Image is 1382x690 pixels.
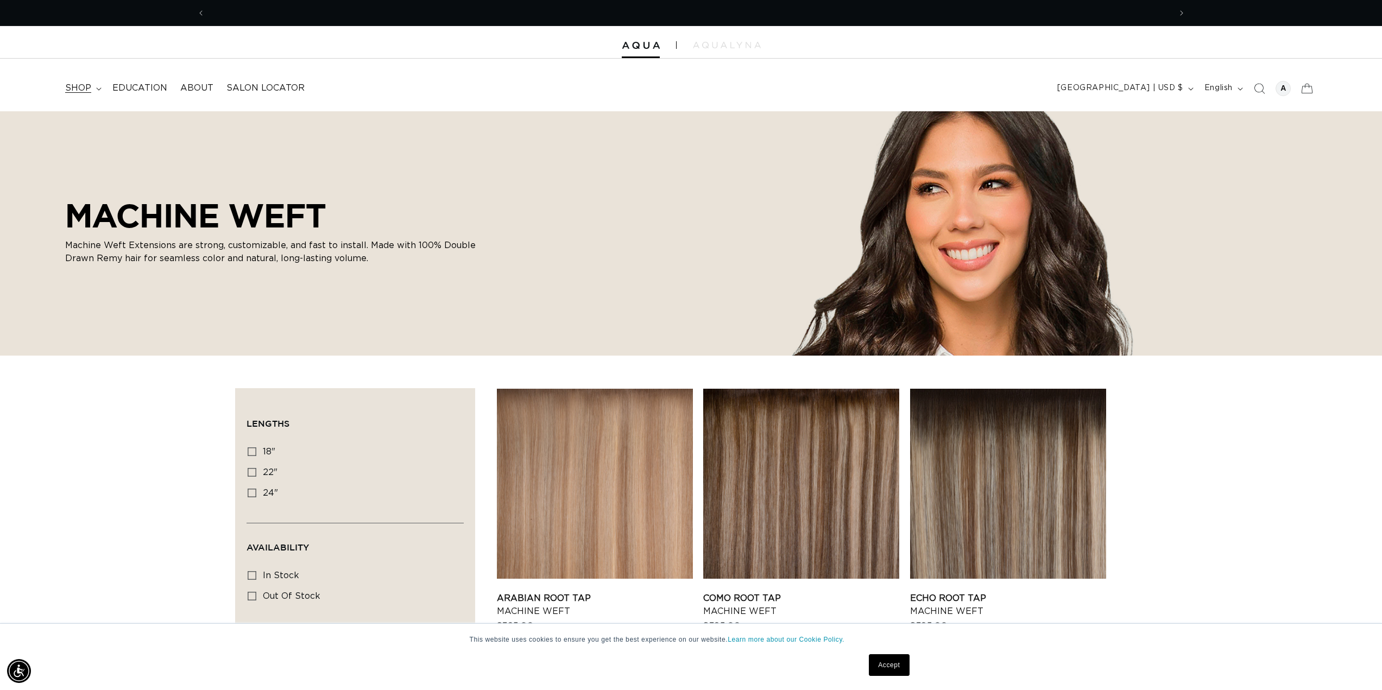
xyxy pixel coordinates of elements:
p: This website uses cookies to ensure you get the best experience on our website. [470,635,913,644]
button: [GEOGRAPHIC_DATA] | USD $ [1051,78,1198,99]
a: Accept [869,654,909,676]
summary: shop [59,76,106,100]
span: SHOP NOW. PAY LATER WITH AFTERPAY NOW AVAILABLE [594,9,805,16]
a: Education [106,76,174,100]
div: Accessibility Menu [7,659,31,683]
span: [GEOGRAPHIC_DATA] | USD $ [1057,83,1183,94]
a: Como Root Tap Machine Weft [703,592,899,618]
img: aqualyna.com [693,42,761,48]
img: Aqua Hair Extensions [622,42,660,49]
span: Lengths [247,419,289,428]
span: Salon Locator [226,83,305,94]
span: 24" [263,489,278,497]
span: Education [112,83,167,94]
h2: MACHINE WEFT [65,197,478,235]
a: Salon Locator [220,76,311,100]
summary: Lengths (0 selected) [247,400,464,439]
span: shop [65,83,91,94]
summary: Availability (0 selected) [247,523,464,562]
button: Previous announcement [189,3,213,23]
a: Learn more about our Cookie Policy. [728,636,844,643]
span: Out of stock [263,592,320,600]
span: English [1204,83,1233,94]
button: English [1198,78,1247,99]
a: Echo Root Tap Machine Weft [910,592,1106,618]
span: In stock [263,571,299,580]
span: About [180,83,213,94]
p: Machine Weft Extensions are strong, customizable, and fast to install. Made with 100% Double Draw... [65,239,478,265]
button: Next announcement [1170,3,1194,23]
summary: Search [1247,77,1271,100]
span: 22" [263,468,277,477]
a: About [174,76,220,100]
span: 18" [263,447,275,456]
span: Availability [247,542,309,552]
a: Arabian Root Tap Machine Weft [497,592,693,618]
